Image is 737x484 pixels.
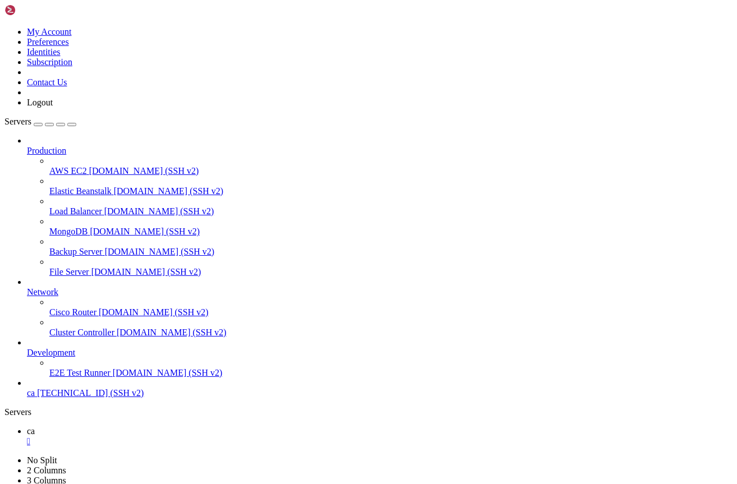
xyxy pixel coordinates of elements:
[49,166,733,176] a: AWS EC2 [DOMAIN_NAME] (SSH v2)
[49,328,733,338] a: Cluster Controller [DOMAIN_NAME] (SSH v2)
[49,227,733,237] a: MongoDB [DOMAIN_NAME] (SSH v2)
[130,65,188,73] span: /var/www/html
[49,368,733,378] a: E2E Test Runner [DOMAIN_NAME] (SSH v2)
[27,348,75,357] span: Development
[104,206,214,216] span: [DOMAIN_NAME] (SSH v2)
[91,267,201,276] span: [DOMAIN_NAME] (SSH v2)
[99,307,209,317] span: [DOMAIN_NAME] (SSH v2)
[36,22,45,30] span: ▛▘
[4,30,27,39] span: ▘▘ ▝▝
[27,426,733,446] a: ca
[49,156,733,176] li: AWS EC2 [DOMAIN_NAME] (SSH v2)
[27,287,58,297] span: Network
[27,426,35,436] span: ca
[27,136,733,277] li: Production
[13,22,36,30] span: █████
[49,196,733,216] li: Load Balancer [DOMAIN_NAME] (SSH v2)
[49,186,733,196] a: Elastic Beanstalk [DOMAIN_NAME] (SSH v2)
[49,328,114,337] span: Cluster Controller
[4,82,601,91] span: ─────────────────────────────────────────────────────────────────────────────────────────────────...
[49,297,733,317] li: Cisco Router [DOMAIN_NAME] (SSH v2)
[4,22,13,30] span: ▝▜
[49,358,733,378] li: E2E Test Runner [DOMAIN_NAME] (SSH v2)
[27,77,67,87] a: Contact Us
[13,108,81,117] span: ? for shortcuts
[49,317,733,338] li: Cluster Controller [DOMAIN_NAME] (SSH v2)
[27,146,66,155] span: Production
[27,37,69,47] a: Preferences
[27,338,733,378] li: Development
[4,407,733,417] div: Servers
[49,13,130,21] span: [PERSON_NAME] Code
[49,368,110,377] span: E2E Test Runner
[105,247,215,256] span: [DOMAIN_NAME] (SSH v2)
[27,465,66,475] a: 2 Columns
[49,166,87,176] span: AWS EC2
[49,267,89,276] span: File Server
[4,65,9,73] span: ●
[49,267,733,277] a: File Server [DOMAIN_NAME] (SSH v2)
[89,166,199,176] span: [DOMAIN_NAME] (SSH v2)
[27,388,733,398] a: ca [TECHNICAL_ID] (SSH v2)
[4,48,139,56] span: > ты в папке проекта видишь да
[4,117,76,126] a: Servers
[27,348,733,358] a: Development
[49,186,112,196] span: Elastic Beanstalk
[37,388,144,398] span: [TECHNICAL_ID] (SSH v2)
[130,13,157,21] span: v2.0.0
[27,146,733,156] a: Production
[36,30,94,39] span: /var/www/html
[114,186,224,196] span: [DOMAIN_NAME] (SSH v2)
[49,227,87,236] span: MongoDB
[113,368,223,377] span: [DOMAIN_NAME] (SSH v2)
[9,65,130,73] span: Да, я нахожусь в директории
[27,277,733,338] li: Network
[27,436,733,446] a: 
[49,206,733,216] a: Load Balancer [DOMAIN_NAME] (SSH v2)
[4,13,9,21] span: ▐
[90,227,200,236] span: [DOMAIN_NAME] (SSH v2)
[31,13,36,21] span: ▌
[49,307,96,317] span: Cisco Router
[27,27,72,36] a: My Account
[49,176,733,196] li: Elastic Beanstalk [DOMAIN_NAME] (SSH v2)
[49,307,733,317] a: Cisco Router [DOMAIN_NAME] (SSH v2)
[27,378,733,398] li: ca [TECHNICAL_ID] (SSH v2)
[27,57,72,67] a: Subscription
[4,4,69,16] img: Shellngn
[117,328,227,337] span: [DOMAIN_NAME] (SSH v2)
[27,287,733,297] a: Network
[27,388,35,398] span: ca
[27,98,53,107] a: Logout
[4,117,31,126] span: Servers
[49,247,733,257] a: Backup Server [DOMAIN_NAME] (SSH v2)
[27,455,57,465] a: No Split
[9,13,31,21] span: ▛███▜
[54,22,171,30] span: Sonnet 4.5 · [PERSON_NAME]
[49,257,733,277] li: File Server [DOMAIN_NAME] (SSH v2)
[49,216,733,237] li: MongoDB [DOMAIN_NAME] (SSH v2)
[4,91,9,99] span: >
[49,237,733,257] li: Backup Server [DOMAIN_NAME] (SSH v2)
[49,247,103,256] span: Backup Server
[27,47,61,57] a: Identities
[49,206,102,216] span: Load Balancer
[4,100,601,108] span: ─────────────────────────────────────────────────────────────────────────────────────────────────...
[188,65,498,73] span: . Хотите, чтобы я посмотрел, какие файлы и папки есть в этом проекте?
